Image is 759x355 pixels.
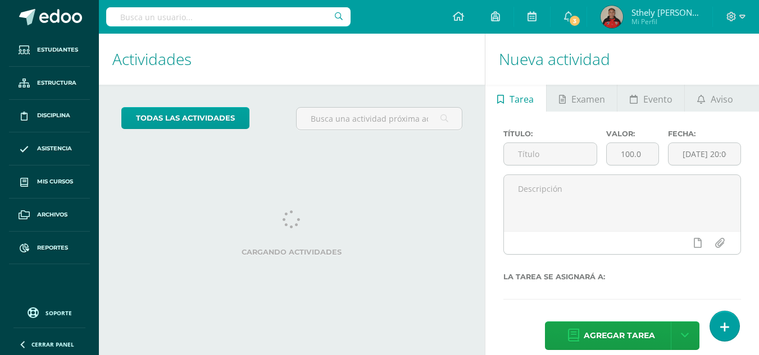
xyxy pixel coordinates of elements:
[9,67,90,100] a: Estructura
[9,132,90,165] a: Asistencia
[668,130,741,138] label: Fecha:
[503,130,597,138] label: Título:
[9,34,90,67] a: Estudiantes
[669,143,740,165] input: Fecha de entrega
[510,86,534,113] span: Tarea
[485,85,546,112] a: Tarea
[9,100,90,133] a: Disciplina
[37,79,76,87] span: Estructura
[121,248,462,256] label: Cargando actividades
[106,7,351,26] input: Busca un usuario...
[9,199,90,232] a: Archivos
[37,177,73,186] span: Mis cursos
[13,305,85,320] a: Soporte
[606,130,659,138] label: Valor:
[112,34,471,85] h1: Actividades
[503,273,741,281] label: La tarea se asignará a:
[31,340,74,348] span: Cerrar panel
[607,143,658,165] input: Puntos máximos
[631,7,699,18] span: Sthely [PERSON_NAME]
[643,86,672,113] span: Evento
[569,15,581,27] span: 3
[9,232,90,265] a: Reportes
[685,85,745,112] a: Aviso
[297,108,461,130] input: Busca una actividad próxima aquí...
[499,34,746,85] h1: Nueva actividad
[37,111,70,120] span: Disciplina
[547,85,617,112] a: Examen
[37,210,67,219] span: Archivos
[46,309,72,317] span: Soporte
[711,86,733,113] span: Aviso
[37,144,72,153] span: Asistencia
[584,322,655,349] span: Agregar tarea
[617,85,684,112] a: Evento
[504,143,597,165] input: Título
[37,243,68,252] span: Reportes
[37,45,78,54] span: Estudiantes
[9,165,90,199] a: Mis cursos
[631,17,699,26] span: Mi Perfil
[571,86,605,113] span: Examen
[601,6,623,28] img: 0c77af3d8e42b6d5cc46a24551f1b2ed.png
[121,107,249,129] a: todas las Actividades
